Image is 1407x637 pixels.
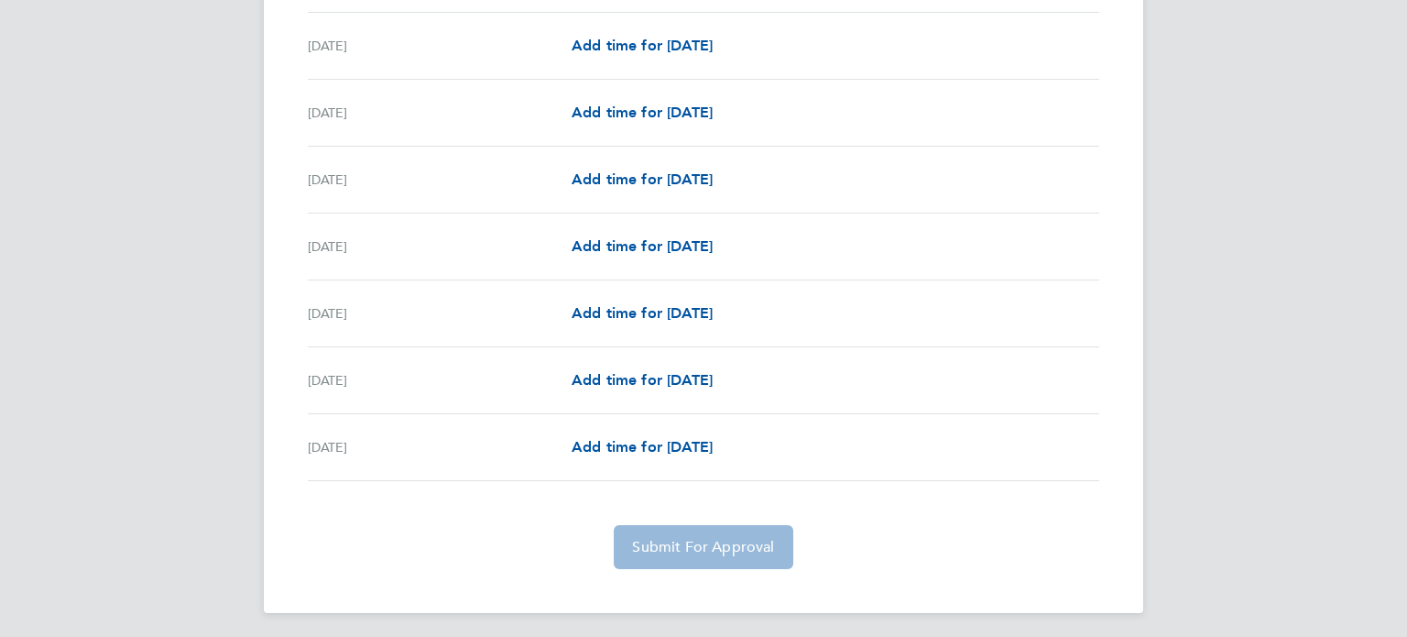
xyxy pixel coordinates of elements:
a: Add time for [DATE] [572,369,713,391]
a: Add time for [DATE] [572,436,713,458]
a: Add time for [DATE] [572,169,713,191]
div: [DATE] [308,302,572,324]
div: [DATE] [308,369,572,391]
div: [DATE] [308,169,572,191]
div: [DATE] [308,236,572,258]
div: [DATE] [308,35,572,57]
span: Add time for [DATE] [572,237,713,255]
span: Add time for [DATE] [572,170,713,188]
span: Add time for [DATE] [572,104,713,121]
span: Add time for [DATE] [572,438,713,456]
a: Add time for [DATE] [572,302,713,324]
span: Add time for [DATE] [572,371,713,389]
a: Add time for [DATE] [572,35,713,57]
a: Add time for [DATE] [572,236,713,258]
span: Add time for [DATE] [572,304,713,322]
div: [DATE] [308,436,572,458]
span: Add time for [DATE] [572,37,713,54]
a: Add time for [DATE] [572,102,713,124]
div: [DATE] [308,102,572,124]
